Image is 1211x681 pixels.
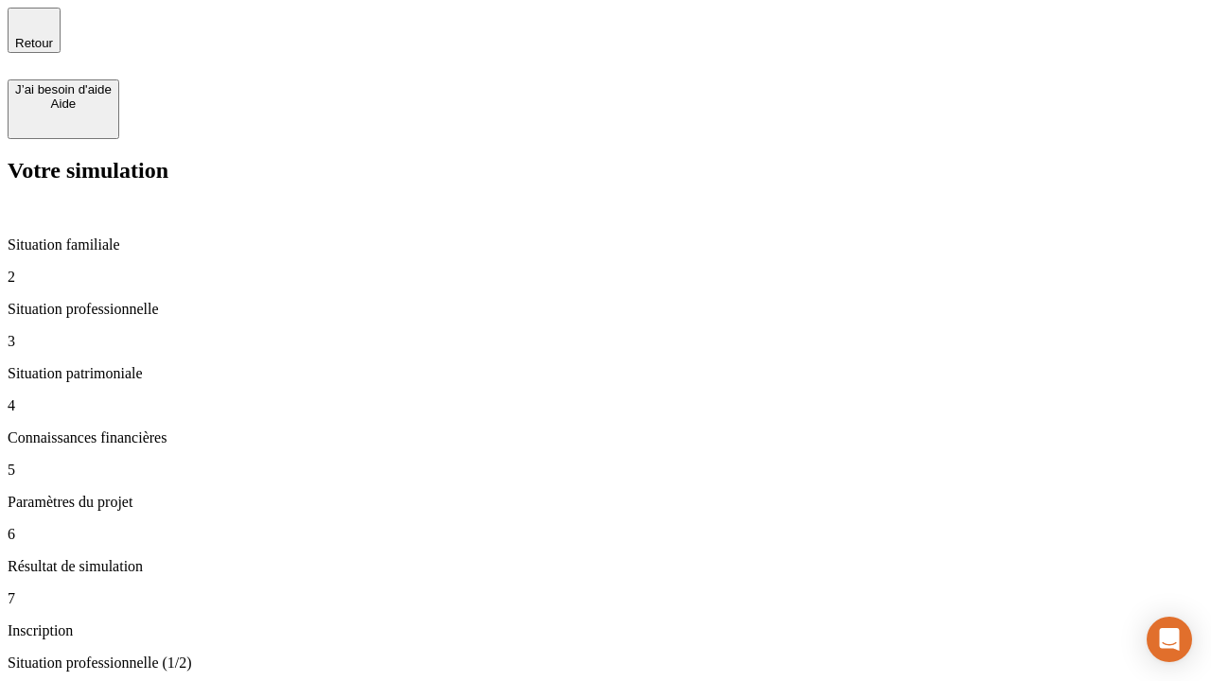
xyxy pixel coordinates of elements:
div: Open Intercom Messenger [1147,617,1192,662]
p: 2 [8,269,1203,286]
button: J’ai besoin d'aideAide [8,79,119,139]
p: 5 [8,462,1203,479]
p: Inscription [8,622,1203,639]
p: Situation professionnelle (1/2) [8,655,1203,672]
p: 7 [8,590,1203,607]
span: Retour [15,36,53,50]
p: 3 [8,333,1203,350]
div: J’ai besoin d'aide [15,82,112,96]
button: Retour [8,8,61,53]
p: Paramètres du projet [8,494,1203,511]
p: Situation professionnelle [8,301,1203,318]
h2: Votre simulation [8,158,1203,183]
p: Situation patrimoniale [8,365,1203,382]
p: Résultat de simulation [8,558,1203,575]
div: Aide [15,96,112,111]
p: Connaissances financières [8,429,1203,446]
p: Situation familiale [8,236,1203,253]
p: 6 [8,526,1203,543]
p: 4 [8,397,1203,414]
